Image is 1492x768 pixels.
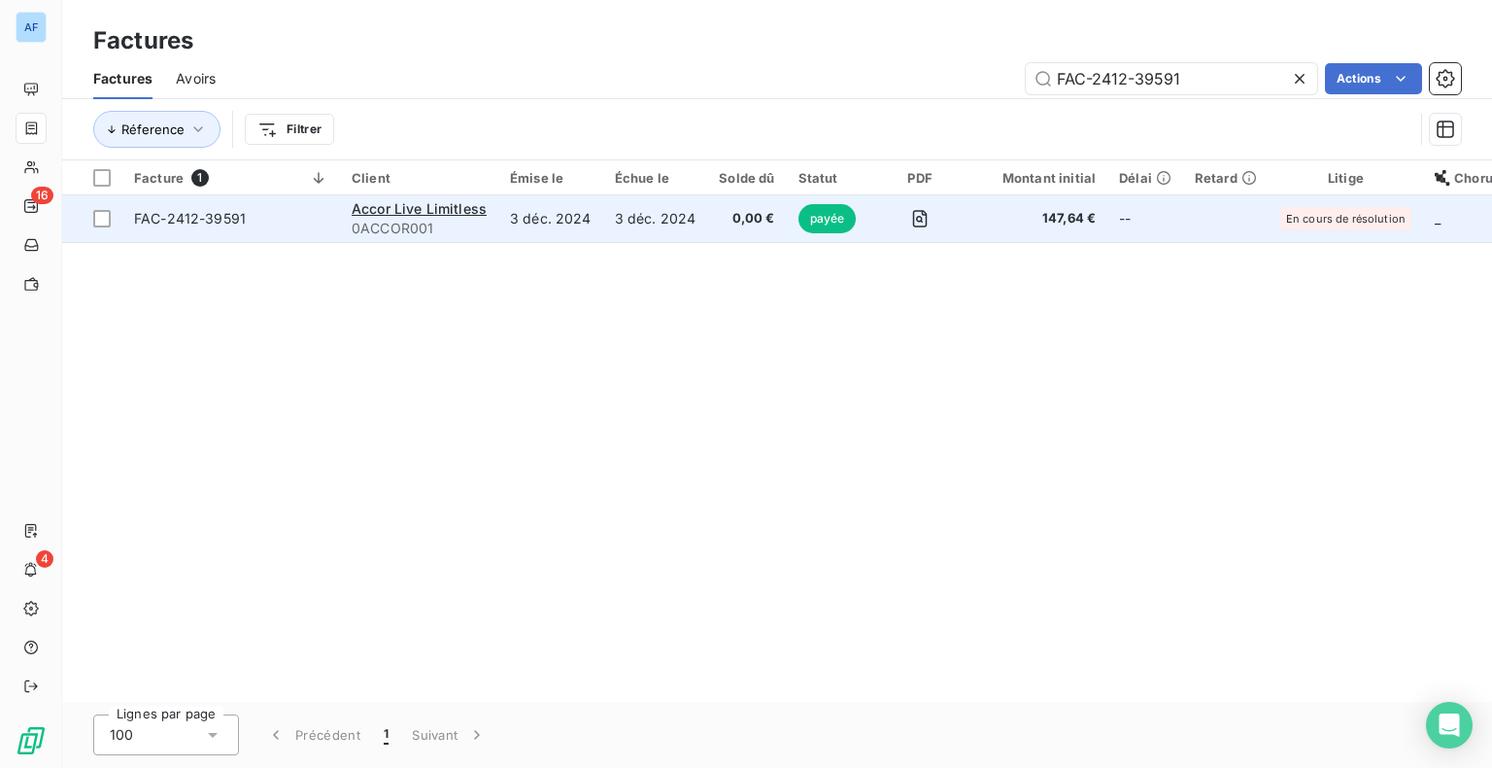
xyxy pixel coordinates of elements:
[1426,702,1473,749] div: Open Intercom Messenger
[884,170,955,186] div: PDF
[352,170,487,186] div: Client
[352,200,487,217] span: Accor Live Limitless
[1195,170,1257,186] div: Retard
[16,12,47,43] div: AF
[191,169,209,187] span: 1
[110,725,133,745] span: 100
[400,715,498,755] button: Suivant
[615,170,696,186] div: Échue le
[1107,195,1183,242] td: --
[498,195,603,242] td: 3 déc. 2024
[1325,63,1422,94] button: Actions
[134,210,246,227] span: FAC-2412-39591
[798,170,862,186] div: Statut
[510,170,592,186] div: Émise le
[603,195,708,242] td: 3 déc. 2024
[384,725,389,745] span: 1
[31,187,53,204] span: 16
[134,170,184,186] span: Facture
[121,122,185,137] span: Réference
[798,204,857,233] span: payée
[36,550,53,568] span: 4
[719,209,774,228] span: 0,00 €
[352,219,487,238] span: 0ACCOR001
[1286,213,1406,225] span: En cours de résolution
[1026,63,1317,94] input: Rechercher
[93,69,153,88] span: Factures
[979,170,1096,186] div: Montant initial
[372,715,400,755] button: 1
[93,111,220,148] button: Réference
[1280,170,1411,186] div: Litige
[245,114,334,145] button: Filtrer
[979,209,1096,228] span: 147,64 €
[93,23,193,58] h3: Factures
[254,715,372,755] button: Précédent
[1119,170,1171,186] div: Délai
[719,170,774,186] div: Solde dû
[16,725,47,756] img: Logo LeanPay
[176,69,216,88] span: Avoirs
[1435,210,1441,227] span: _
